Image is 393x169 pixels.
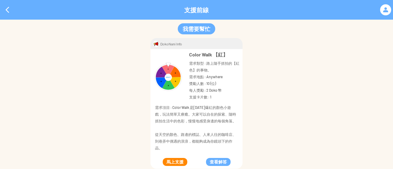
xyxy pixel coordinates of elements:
[155,104,238,151] p: 需求項目 : Color Walk 是[DATE]爆紅的顏色小遊戲，玩法簡單又療癒。大家可以自在的探索、隨時抓拍生活中的色彩，慢慢地感受身邊的每個角落。 從天空的顏色、路邊的標誌、人來人往的咖啡...
[189,94,239,100] p: 支援卡片數 : 1
[160,41,182,47] p: DokoNani Info
[189,60,239,73] p: 需求類型 : 路上隨手抓拍的【紅色】的事物。
[189,80,239,87] p: 獎勵人數 : 10 (位)
[189,52,239,58] p: Color Walk 【紅】
[206,158,231,166] button: 查看解答
[189,73,239,80] p: 需求地點 : Anywhere
[189,87,239,94] p: 每人獎勵 : 2 Doko 幣
[163,158,187,166] button: 馬上支援
[178,23,215,34] button: 我需要幫忙
[184,6,209,13] p: 支援前線
[154,62,183,91] img: Visruth.jpg not found
[153,41,159,47] img: Visruth.jpg not found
